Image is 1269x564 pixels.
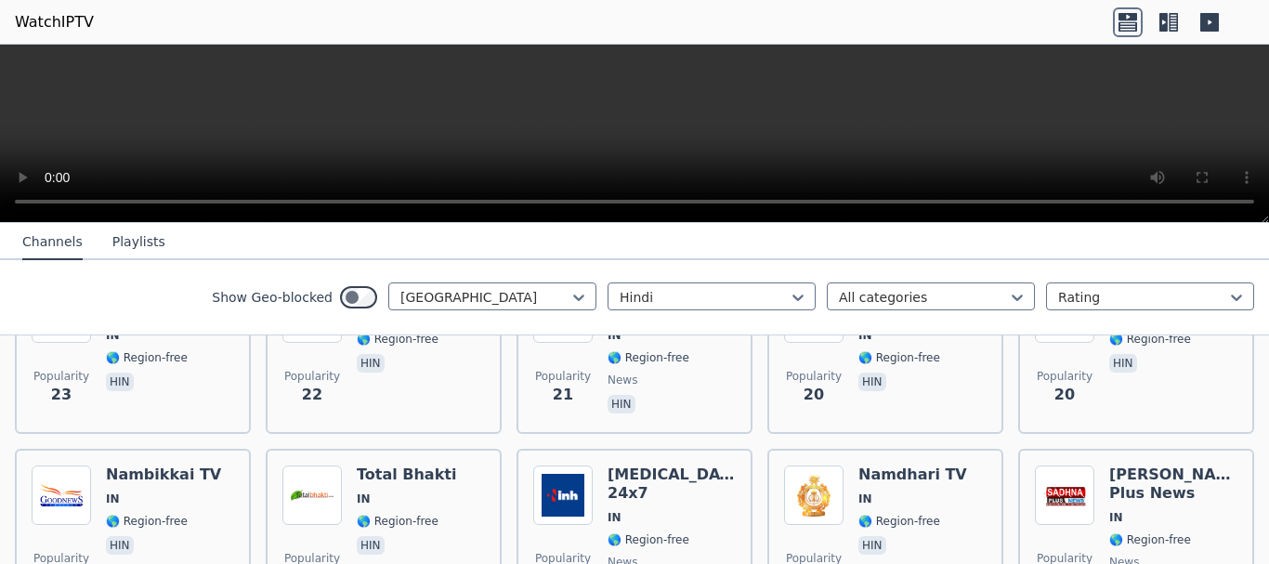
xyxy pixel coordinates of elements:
[284,369,340,384] span: Popularity
[106,514,188,529] span: 🌎 Region-free
[1109,332,1191,347] span: 🌎 Region-free
[357,492,371,506] span: IN
[1109,354,1137,373] p: hin
[1035,466,1094,525] img: Sadhna Plus News
[1109,532,1191,547] span: 🌎 Region-free
[112,225,165,260] button: Playlists
[51,384,72,406] span: 23
[357,332,438,347] span: 🌎 Region-free
[357,514,438,529] span: 🌎 Region-free
[608,510,621,525] span: IN
[302,384,322,406] span: 22
[357,536,385,555] p: hin
[106,492,120,506] span: IN
[357,354,385,373] p: hin
[106,350,188,365] span: 🌎 Region-free
[786,369,842,384] span: Popularity
[212,288,333,307] label: Show Geo-blocked
[608,350,689,365] span: 🌎 Region-free
[608,532,689,547] span: 🌎 Region-free
[1037,369,1092,384] span: Popularity
[858,492,872,506] span: IN
[106,328,120,343] span: IN
[858,373,886,391] p: hin
[22,225,83,260] button: Channels
[533,466,593,525] img: INH 24x7
[15,11,94,33] a: WatchIPTV
[1109,510,1123,525] span: IN
[32,466,91,525] img: Nambikkai TV
[1054,384,1075,406] span: 20
[357,466,456,484] h6: Total Bhakti
[1109,466,1237,503] h6: [PERSON_NAME] Plus News
[784,466,844,525] img: Namdhari TV
[608,328,621,343] span: IN
[608,466,736,503] h6: [MEDICAL_DATA] 24x7
[804,384,824,406] span: 20
[858,328,872,343] span: IN
[535,369,591,384] span: Popularity
[858,536,886,555] p: hin
[106,536,134,555] p: hin
[553,384,573,406] span: 21
[282,466,342,525] img: Total Bhakti
[106,373,134,391] p: hin
[106,466,221,484] h6: Nambikkai TV
[608,395,635,413] p: hin
[858,350,940,365] span: 🌎 Region-free
[33,369,89,384] span: Popularity
[858,466,967,484] h6: Namdhari TV
[858,514,940,529] span: 🌎 Region-free
[608,373,637,387] span: news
